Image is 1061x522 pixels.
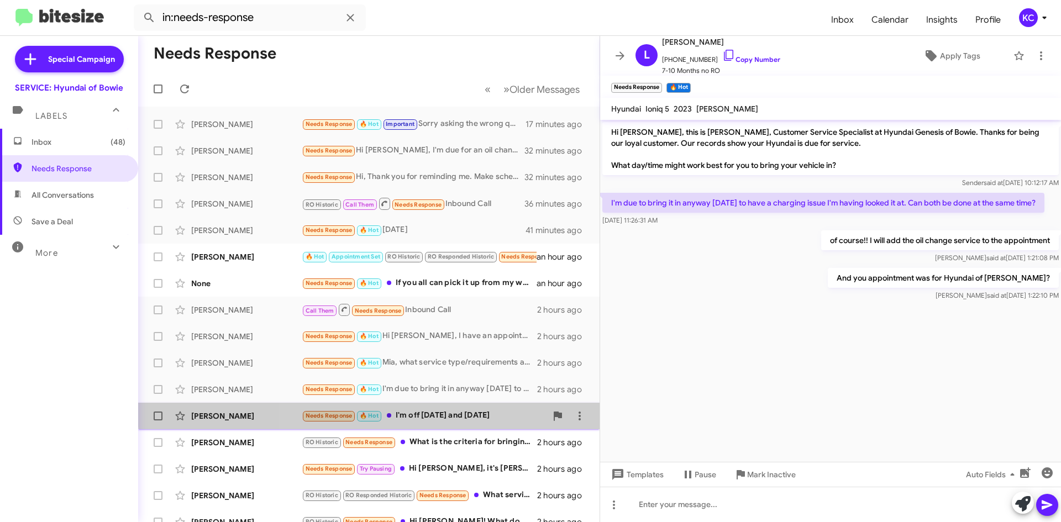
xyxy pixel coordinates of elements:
[395,201,442,208] span: Needs Response
[673,465,725,484] button: Pause
[936,291,1059,299] span: [PERSON_NAME] [DATE] 1:22:10 PM
[360,359,379,366] span: 🔥 Hot
[821,230,1059,250] p: of course!! I will add the oil change service to the appointment
[111,136,125,147] span: (48)
[191,225,302,236] div: [PERSON_NAME]
[191,278,302,289] div: None
[940,46,980,66] span: Apply Tags
[191,357,302,368] div: [PERSON_NAME]
[302,383,537,396] div: I'm due to bring it in anyway [DATE] to have a charging issue I'm having looked it at. Can both b...
[306,465,353,472] span: Needs Response
[537,437,591,448] div: 2 hours ago
[360,226,379,234] span: 🔥 Hot
[191,384,302,395] div: [PERSON_NAME]
[387,253,420,260] span: RO Historic
[191,304,302,315] div: [PERSON_NAME]
[332,253,380,260] span: Appointment Set
[537,251,591,262] div: an hour ago
[537,357,591,368] div: 2 hours ago
[537,304,591,315] div: 2 hours ago
[935,254,1059,262] span: [PERSON_NAME] [DATE] 1:21:08 PM
[479,78,586,101] nav: Page navigation example
[15,82,123,93] div: SERVICE: Hyundai of Bowie
[191,198,302,209] div: [PERSON_NAME]
[674,104,692,114] span: 2023
[302,144,524,157] div: Hi [PERSON_NAME], I'm due for an oil change soon and my brakes need to be checked, is it possible...
[191,463,302,474] div: [PERSON_NAME]
[191,410,302,421] div: [PERSON_NAME]
[967,4,1010,36] a: Profile
[31,136,125,147] span: Inbox
[355,307,402,314] span: Needs Response
[302,197,524,210] div: Inbound Call
[537,278,591,289] div: an hour ago
[302,118,526,130] div: Sorry asking the wrong question
[828,268,1059,288] p: And you appointment was for Hyundai of [PERSON_NAME]?
[302,356,537,369] div: Mia, what service type/requirements are due at this time (mileage currently at 25, 843. Oil life:...
[510,83,580,96] span: Older Messages
[537,331,591,342] div: 2 hours ago
[526,119,591,130] div: 17 minutes ago
[917,4,967,36] a: Insights
[725,465,805,484] button: Mark Inactive
[609,465,664,484] span: Templates
[537,490,591,501] div: 2 hours ago
[644,46,650,64] span: L
[302,330,537,342] div: Hi [PERSON_NAME], I have an appointment on [DATE] 9:00am to bring my car in.
[345,439,392,446] span: Needs Response
[306,386,353,393] span: Needs Response
[747,465,796,484] span: Mark Inactive
[386,120,414,128] span: Important
[302,250,537,263] div: Hi [PERSON_NAME], can I bring my 2021 Palisade in for oil change and tire rotation [DATE] or [DAT...
[306,280,353,287] span: Needs Response
[48,54,115,65] span: Special Campaign
[957,465,1028,484] button: Auto Fields
[497,78,586,101] button: Next
[15,46,124,72] a: Special Campaign
[986,254,1006,262] span: said at
[306,439,338,446] span: RO Historic
[662,49,780,65] span: [PHONE_NUMBER]
[360,386,379,393] span: 🔥 Hot
[306,201,338,208] span: RO Historic
[360,333,379,340] span: 🔥 Hot
[666,83,690,93] small: 🔥 Hot
[302,409,547,422] div: I'm off [DATE] and [DATE]
[485,82,491,96] span: «
[602,193,1044,213] p: I'm due to bring it in anyway [DATE] to have a charging issue I'm having looked it at. Can both b...
[602,216,658,224] span: [DATE] 11:26:31 AM
[191,251,302,262] div: [PERSON_NAME]
[31,163,125,174] span: Needs Response
[134,4,366,31] input: Search
[302,171,524,183] div: Hi, Thank you for reminding me. Make schedule for service and oil change on 17 or [DATE]
[1010,8,1049,27] button: KC
[419,492,466,499] span: Needs Response
[503,82,510,96] span: »
[645,104,669,114] span: Ioniq 5
[302,489,537,502] div: What service is needed?
[306,147,353,154] span: Needs Response
[191,331,302,342] div: [PERSON_NAME]
[1019,8,1038,27] div: KC
[428,253,494,260] span: RO Responded Historic
[524,172,591,183] div: 32 minutes ago
[306,307,334,314] span: Call Them
[895,46,1008,66] button: Apply Tags
[966,465,1019,484] span: Auto Fields
[524,145,591,156] div: 32 minutes ago
[306,173,353,181] span: Needs Response
[602,122,1059,175] p: Hi [PERSON_NAME], this is [PERSON_NAME], Customer Service Specialist at Hyundai Genesis of Bowie....
[35,248,58,258] span: More
[478,78,497,101] button: Previous
[191,490,302,501] div: [PERSON_NAME]
[863,4,917,36] span: Calendar
[524,198,591,209] div: 36 minutes ago
[302,462,537,475] div: Hi [PERSON_NAME], it's [PERSON_NAME] not [PERSON_NAME]. We are good for now but will let you know...
[154,45,276,62] h1: Needs Response
[345,492,412,499] span: RO Responded Historic
[31,216,73,227] span: Save a Deal
[611,104,641,114] span: Hyundai
[31,189,94,201] span: All Conversations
